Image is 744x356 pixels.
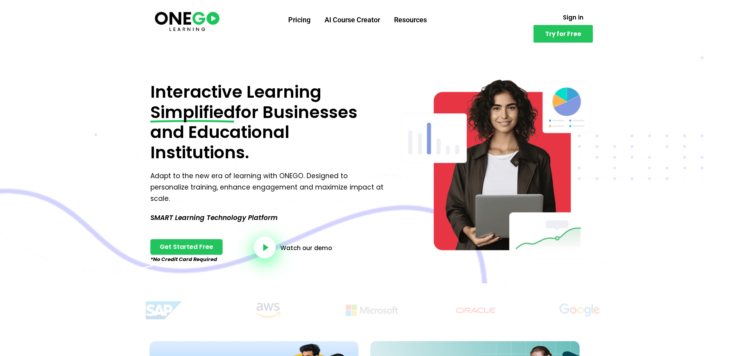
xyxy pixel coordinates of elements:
[150,212,387,224] p: SMART Learning Technology Platform
[434,299,518,322] img: Title
[545,31,581,37] span: Try for Free
[150,100,357,164] span: for Businesses and Educational Institutions.
[553,10,593,25] a: Sign in
[150,256,217,263] em: *No Credit Card Required
[281,10,318,30] a: Pricing
[150,80,321,104] span: Interactive Learning
[254,236,276,258] a: video-button
[226,299,310,322] img: Title
[280,245,332,251] a: Watch our demo
[150,102,235,123] span: Simplified
[150,239,223,255] a: Get Started Free
[563,14,583,20] span: Sign in
[533,25,593,43] a: Try for Free
[318,10,387,30] a: AI Course Creator
[387,10,434,30] a: Resources
[330,299,414,322] img: Title
[537,299,622,322] img: Title
[150,170,387,204] p: Adapt to the new era of learning with ONEGO. Designed to personalize training, enhance engagement...
[160,244,213,250] span: Get Started Free
[122,299,206,322] img: Title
